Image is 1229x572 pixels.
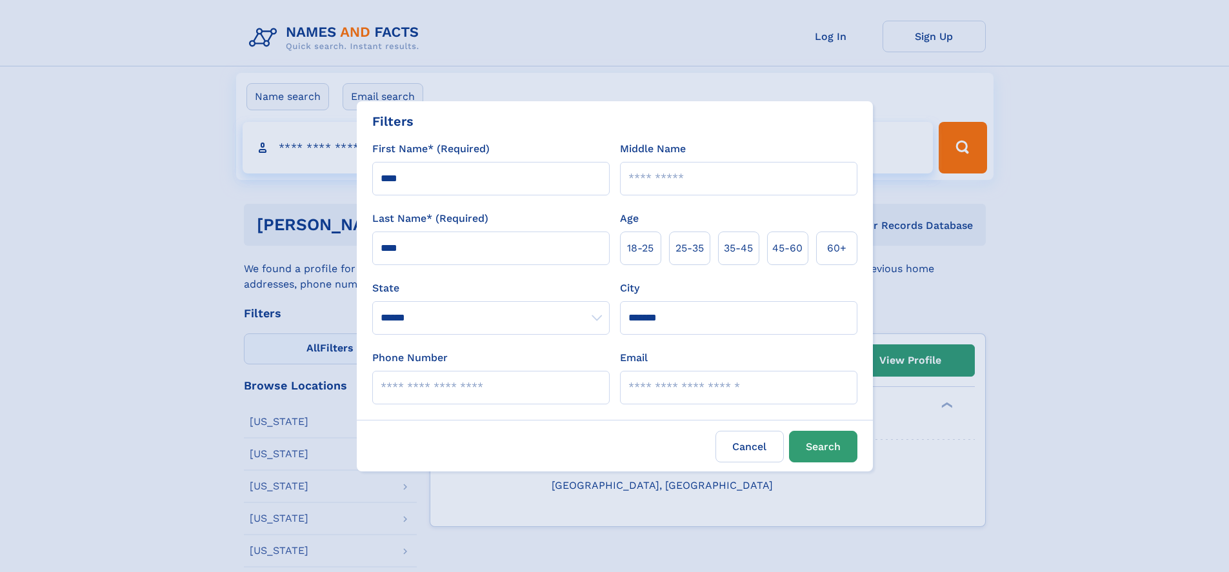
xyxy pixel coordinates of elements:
label: Last Name* (Required) [372,211,488,226]
span: 18‑25 [627,241,654,256]
label: First Name* (Required) [372,141,490,157]
label: Email [620,350,648,366]
label: City [620,281,639,296]
span: 60+ [827,241,846,256]
div: Filters [372,112,414,131]
span: 45‑60 [772,241,803,256]
span: 35‑45 [724,241,753,256]
label: Cancel [715,431,784,462]
button: Search [789,431,857,462]
label: State [372,281,610,296]
label: Phone Number [372,350,448,366]
label: Age [620,211,639,226]
label: Middle Name [620,141,686,157]
span: 25‑35 [675,241,704,256]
